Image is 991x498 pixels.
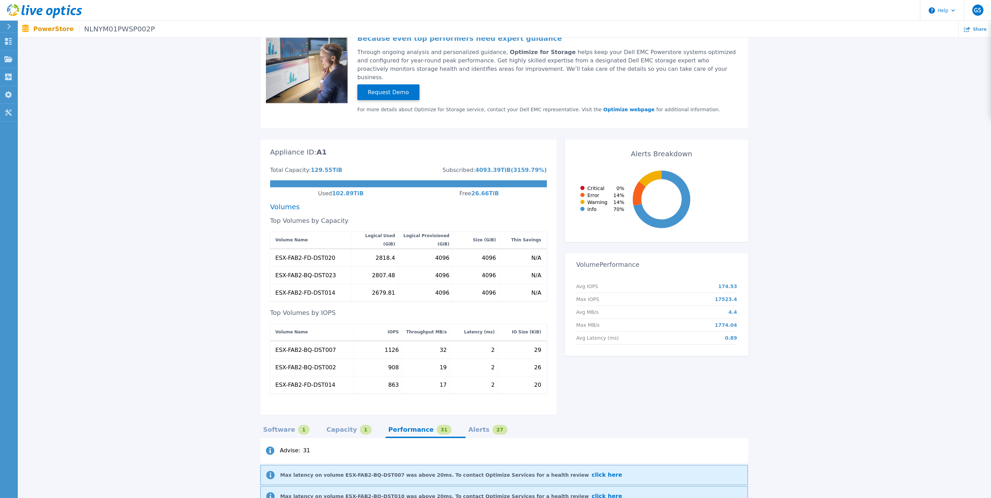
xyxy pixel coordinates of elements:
div: 908 [388,364,399,370]
div: N/A [531,290,541,295]
h4: Because even top performers need expert guidance [357,36,738,41]
div: 4096 [482,290,496,295]
div: ( 3159.79 %) [511,167,547,173]
div: 17 [440,382,447,387]
div: Info [578,206,597,212]
div: 129.55 TiB [311,167,342,173]
div: IO Size (KiB) [512,328,541,336]
div: Thin Savings [511,236,541,244]
div: A1 [316,149,327,167]
p: Avg Latency (ms) [576,335,619,341]
div: ESX-FAB2-BQ-DST023 [275,272,336,278]
div: 31 [437,425,452,435]
div: Error [578,193,599,198]
div: ESX-FAB2-BQ-DST002 [275,364,336,370]
div: Volumes [270,204,547,210]
span: Optimize for Storage [510,49,578,55]
div: ESX-FAB2-BQ-DST007 [275,347,336,353]
div: ESX-FAB2-FD-DST020 [275,255,335,261]
span: 70 % [613,206,624,212]
p: Max MB/s [576,322,599,328]
div: 27 [492,425,507,435]
div: Subscribed: [442,167,475,173]
p: 1774.04 [715,322,737,328]
div: IOPS [388,328,399,336]
div: Capacity [326,427,357,432]
div: 1 [360,425,372,435]
div: Free [459,191,471,196]
span: NLNYM01PWSP002P [79,25,155,33]
div: 29 [534,347,541,353]
div: Used [318,191,332,196]
div: Top Volumes by Capacity [270,218,547,224]
p: 0.89 [725,335,737,341]
div: 863 [388,382,399,387]
p: 174.53 [718,284,737,289]
div: Appliance ID: [270,149,316,155]
div: 2679.81 [372,290,395,295]
button: Request Demo [357,84,419,100]
span: 31 [303,448,310,453]
div: Latency (ms) [464,328,495,336]
div: Volume Name [275,236,308,244]
p: 4.4 [728,309,737,315]
p: Max latency on volume ESX-FAB2-BQ-DST007 was above 20ms. To contact Optimize Services for a healt... [280,472,622,478]
div: Volume Name [275,328,308,336]
a: Optimize webpage [602,107,656,112]
div: 2 [491,382,494,387]
div: For more details about Optimize for Storage service, contact your Dell EMC representative. Visit ... [357,107,738,112]
div: 2807.48 [372,272,395,278]
span: GS [974,7,981,13]
div: 26 [534,364,541,370]
div: 4096 [482,255,496,261]
div: 1126 [385,347,399,353]
div: N/A [531,272,541,278]
div: Logical Used (GiB) [354,232,395,248]
div: 1 [298,425,310,435]
div: Throughput MB/s [406,328,447,336]
span: Share [973,27,986,31]
div: Through ongoing analysis and personalized guidance, helps keep your Dell EMC Powerstore systems o... [357,48,738,82]
p: Max IOPS [576,296,599,302]
div: 4096 [435,255,449,261]
div: Alerts [468,427,490,432]
div: Warning [578,199,608,205]
span: Advise : [280,448,300,453]
div: Logical Provisioned (GiB) [401,232,449,248]
span: 14 % [613,193,624,198]
div: ESX-FAB2-FD-DST014 [275,382,335,387]
div: Critical [578,186,604,191]
span: 14 % [613,199,624,205]
div: 2 [491,347,494,353]
div: 4096 [435,290,449,295]
div: 4093.39 TiB [475,167,511,173]
div: 19 [440,364,447,370]
div: 2 [491,364,494,370]
div: Size (GiB) [473,236,496,244]
div: Total Capacity: [270,167,311,173]
h3: Volume Performance [576,258,737,272]
span: 0 % [617,186,624,191]
p: PowerStore [33,25,155,33]
div: 4096 [435,272,449,278]
span: Request Demo [365,88,412,97]
div: 20 [534,382,541,387]
div: Alerts Breakdown [575,144,748,162]
div: Software [263,427,295,432]
div: 4096 [482,272,496,278]
div: Top Volumes by IOPS [270,310,547,316]
div: Performance [388,427,434,432]
div: 32 [440,347,447,353]
p: Avg IOPS [576,284,598,289]
img: Optimize Promo [266,24,348,104]
p: Avg MB/s [576,309,598,315]
div: 102.89 TiB [332,191,363,196]
div: N/A [531,255,541,261]
p: 17523.4 [715,296,737,302]
div: 26.66 TiB [471,191,499,196]
div: 2818.4 [375,255,395,261]
div: ESX-FAB2-FD-DST014 [275,290,335,295]
span: click here [591,471,622,478]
